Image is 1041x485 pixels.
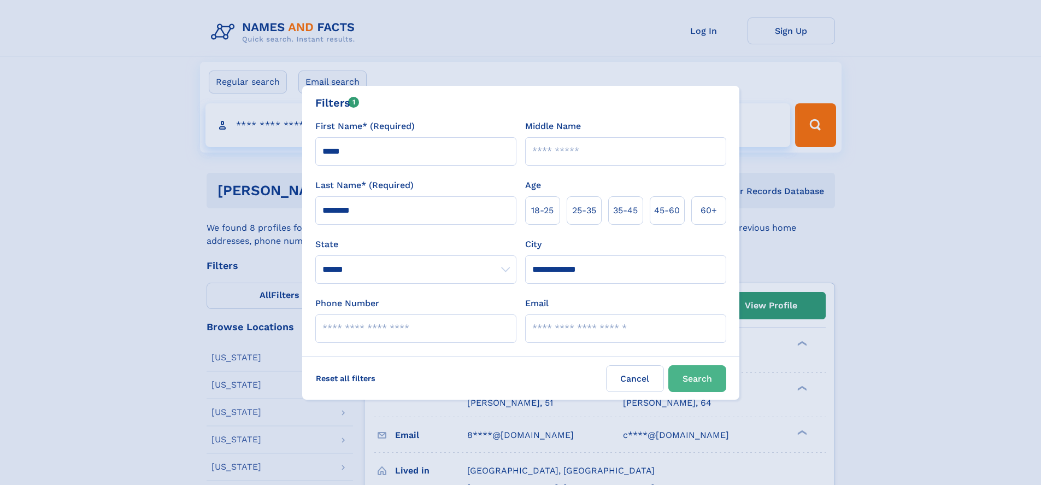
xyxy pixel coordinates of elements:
[525,120,581,133] label: Middle Name
[531,204,554,217] span: 18‑25
[525,179,541,192] label: Age
[613,204,638,217] span: 35‑45
[654,204,680,217] span: 45‑60
[525,297,549,310] label: Email
[309,365,383,391] label: Reset all filters
[701,204,717,217] span: 60+
[315,179,414,192] label: Last Name* (Required)
[572,204,596,217] span: 25‑35
[315,120,415,133] label: First Name* (Required)
[525,238,542,251] label: City
[315,95,360,111] div: Filters
[315,297,379,310] label: Phone Number
[315,238,516,251] label: State
[668,365,726,392] button: Search
[606,365,664,392] label: Cancel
